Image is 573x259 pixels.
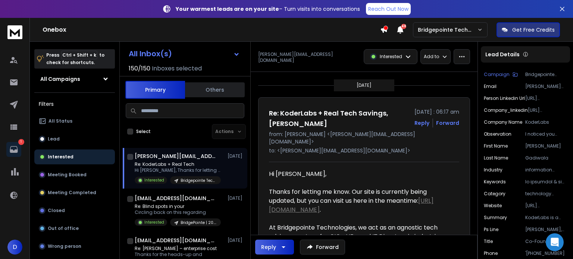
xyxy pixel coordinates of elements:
p: [PERSON_NAME] [525,143,567,149]
button: Lead [34,132,115,146]
p: BridgePointe | 20.0k CFO [181,220,216,225]
p: Phone [484,250,498,256]
button: Others [185,82,245,98]
p: Gadiwala [525,155,567,161]
div: Thanks for letting me know. Our site is currently being updated, but you can visit us here in the... [269,187,453,214]
p: Press to check for shortcuts. [46,51,104,66]
p: Interested [144,177,164,183]
p: First Name [484,143,508,149]
p: [DATE] [357,82,372,88]
p: Out of office [48,225,79,231]
p: Person Linkedin Url [484,95,525,101]
p: Re: KoderLabs + Real Tech [135,161,224,167]
button: D [7,240,22,255]
button: Get Free Credits [497,22,560,37]
button: Wrong person [34,239,115,254]
p: [DATE] : 06:17 am [414,108,459,116]
p: Campaign [484,72,510,78]
button: All Inbox(s) [123,46,246,61]
p: title [484,239,493,244]
button: Out of office [34,221,115,236]
p: website [484,203,502,209]
p: '[PHONE_NUMBER] [525,250,567,256]
p: Observation [484,131,511,137]
div: Reply [261,243,276,251]
p: information technology & services [525,167,567,173]
h1: All Inbox(s) [129,50,172,57]
h3: Inboxes selected [152,64,202,73]
button: Campaign [484,72,518,78]
button: Reply [414,119,429,127]
button: Closed [34,203,115,218]
p: Re: [PERSON_NAME] – enterprise cost [135,246,221,252]
p: Last Name [484,155,508,161]
h1: Onebox [43,25,380,34]
p: Bridgepointe Technologies | 8.2k Software-IT [525,72,567,78]
p: KoderLabs [525,119,567,125]
p: Meeting Completed [48,190,96,196]
p: Co-Founder & Chief Technology Officer [525,239,567,244]
p: Bridgepointe Technologies | 8.2k Software-IT [181,178,216,183]
p: [PERSON_NAME][EMAIL_ADDRESS][DOMAIN_NAME] [525,83,567,89]
strong: Your warmest leads are on your site [176,5,279,13]
a: 1 [6,142,21,157]
p: [PERSON_NAME][EMAIL_ADDRESS][DOMAIN_NAME] [258,51,359,63]
p: Re: Blind spots in your [135,203,221,209]
p: company_linkedin [484,107,528,113]
button: Forward [300,240,345,255]
label: Select [136,129,151,135]
p: I noticed you create tailored digital products to help clients succeed in their tech journeys. [525,131,567,137]
div: Hi [PERSON_NAME], [269,170,453,179]
p: [URL][DOMAIN_NAME] [525,203,567,209]
button: All Status [34,114,115,129]
h1: [EMAIL_ADDRESS][DOMAIN_NAME] [135,195,217,202]
img: logo [7,25,22,39]
p: Interested [144,219,164,225]
p: 1 [18,139,24,145]
div: Forward [436,119,459,127]
p: Email [484,83,497,89]
p: from: [PERSON_NAME] <[PERSON_NAME][EMAIL_ADDRESS][DOMAIN_NAME]> [269,130,459,145]
h1: [EMAIL_ADDRESS][DOMAIN_NAME] [135,237,217,244]
p: Add to [424,54,439,60]
span: 48 [401,24,406,29]
p: industry [484,167,502,173]
p: [DATE] [228,237,244,243]
button: Interested [34,149,115,164]
h3: Filters [34,99,115,109]
p: All Status [48,118,72,124]
button: Primary [125,81,185,99]
span: 150 / 150 [129,64,150,73]
p: Summary [484,215,507,221]
p: Category [484,191,505,197]
p: lo ipsumdol & si ametconsec, adipis elitsedd eiusmodtemp, incidid utlabo, etdolo magnaaliqua enim... [525,179,567,185]
p: [PERSON_NAME], would you be the best person to speak to about tech and cloud cost optimization? [525,227,567,233]
p: Interested [48,154,73,160]
p: Wrong person [48,243,81,249]
p: [DATE] [228,153,244,159]
p: Get Free Credits [512,26,555,34]
p: [DATE] [228,195,244,201]
p: Lead Details [485,51,520,58]
a: Reach Out Now [366,3,411,15]
p: technology companies [525,191,567,197]
h1: [PERSON_NAME][EMAIL_ADDRESS][DOMAIN_NAME] [135,152,217,160]
p: – Turn visits into conversations [176,5,360,13]
button: Reply [255,240,294,255]
h1: Re: KoderLabs + Real Tech Savings, [PERSON_NAME] [269,108,410,129]
p: to: <[PERSON_NAME][EMAIL_ADDRESS][DOMAIN_NAME]> [269,147,459,154]
p: Company Name [484,119,522,125]
div: Open Intercom Messenger [546,233,564,251]
button: Meeting Completed [34,185,115,200]
span: Ctrl + Shift + k [61,51,97,59]
a: [URL][DOMAIN_NAME] [269,196,433,214]
p: [URL][DOMAIN_NAME] [528,107,567,113]
p: Lead [48,136,60,142]
button: Meeting Booked [34,167,115,182]
p: Hi [PERSON_NAME], Thanks for letting me [135,167,224,173]
p: Reach Out Now [368,5,408,13]
p: Bridgepointe Technologies [418,26,477,34]
button: All Campaigns [34,72,115,86]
